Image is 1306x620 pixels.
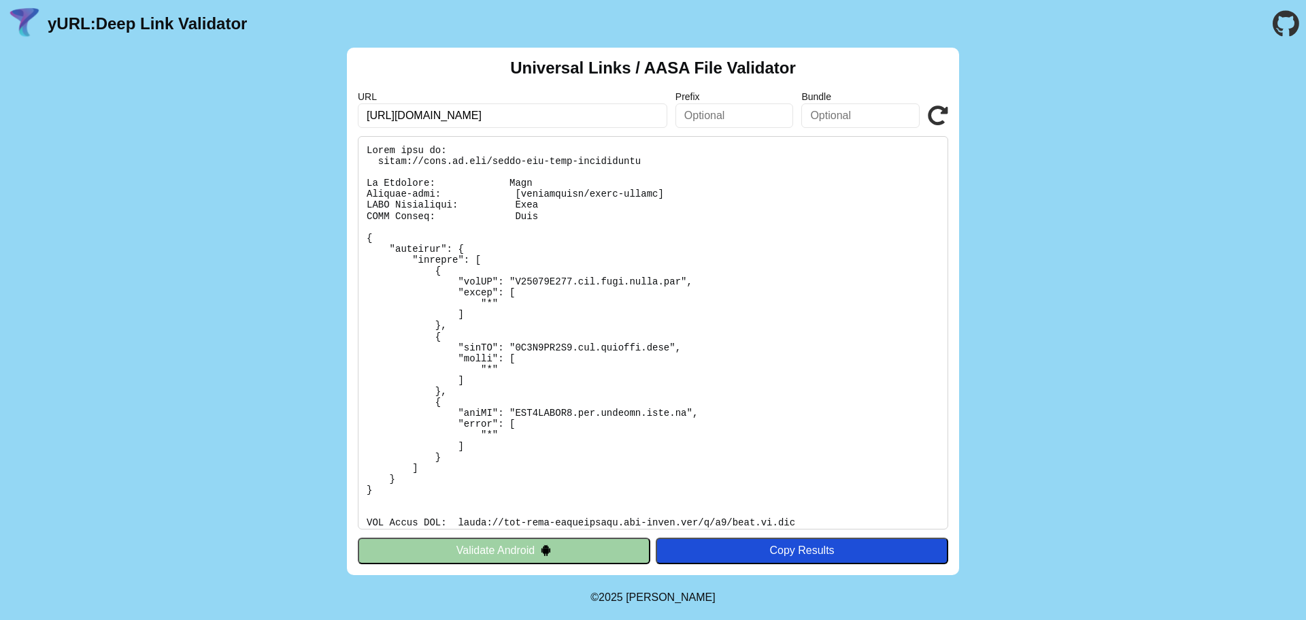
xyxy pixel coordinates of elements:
div: Copy Results [663,544,941,557]
button: Validate Android [358,538,650,564]
footer: © [590,575,715,620]
label: URL [358,91,667,102]
span: 2025 [599,591,623,603]
img: yURL Logo [7,6,42,42]
pre: Lorem ipsu do: sitam://cons.ad.eli/seddo-eiu-temp-incididuntu La Etdolore: Magn Aliquae-admi: [ve... [358,136,948,529]
label: Bundle [801,91,920,102]
input: Required [358,103,667,128]
input: Optional [801,103,920,128]
button: Copy Results [656,538,948,564]
img: droidIcon.svg [540,544,552,556]
a: yURL:Deep Link Validator [48,14,247,33]
a: Michael Ibragimchayev's Personal Site [626,591,716,603]
input: Optional [675,103,794,128]
label: Prefix [675,91,794,102]
h2: Universal Links / AASA File Validator [510,59,796,78]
